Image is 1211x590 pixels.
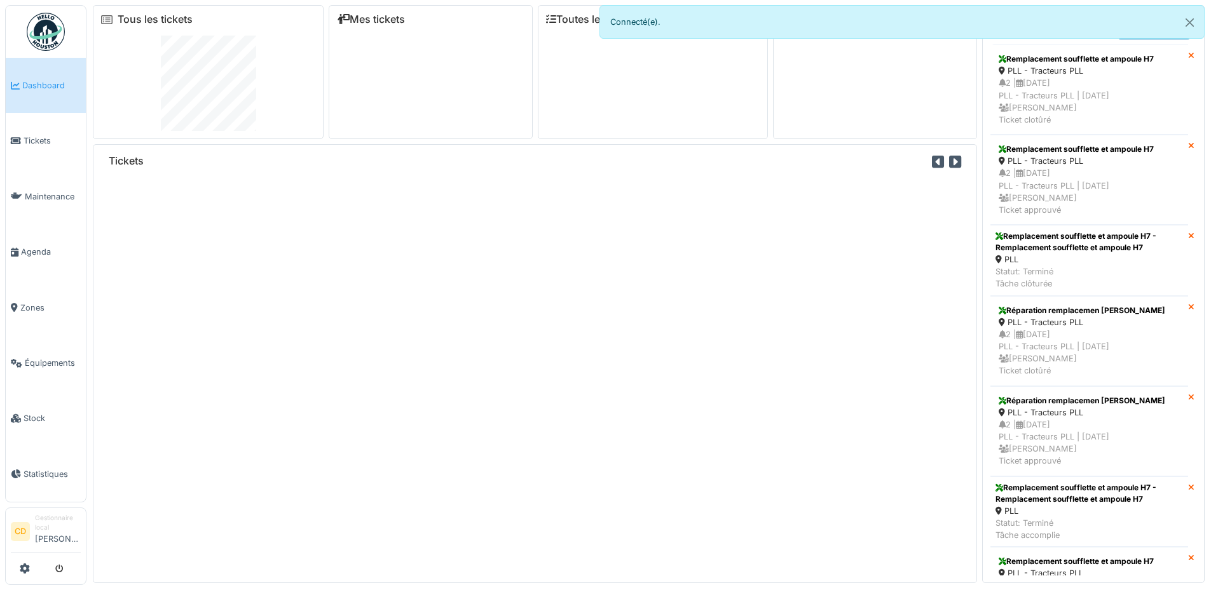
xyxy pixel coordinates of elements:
div: PLL [995,253,1183,265]
span: Dashboard [22,79,81,91]
div: 2 | [DATE] PLL - Tracteurs PLL | [DATE] [PERSON_NAME] Ticket clotûré [999,328,1180,377]
a: CD Gestionnaire local[PERSON_NAME] [11,513,81,553]
div: Remplacement soufflette et ampoule H7 - Remplacement soufflette et ampoule H7 [995,231,1183,253]
div: Réparation remplacemen [PERSON_NAME] [999,305,1180,316]
a: Dashboard [6,58,86,113]
div: 2 | [DATE] PLL - Tracteurs PLL | [DATE] [PERSON_NAME] Ticket clotûré [999,77,1180,126]
button: Close [1175,6,1204,39]
a: Tous les tickets [118,13,193,25]
div: Connecté(e). [599,5,1205,39]
a: Remplacement soufflette et ampoule H7 - Remplacement soufflette et ampoule H7 PLL Statut: Terminé... [990,476,1188,547]
div: Remplacement soufflette et ampoule H7 - Remplacement soufflette et ampoule H7 [995,482,1183,505]
div: Statut: Terminé Tâche clôturée [995,265,1183,290]
a: Mes tickets [337,13,405,25]
div: Remplacement soufflette et ampoule H7 [999,53,1180,65]
div: PLL [995,505,1183,517]
div: Gestionnaire local [35,513,81,533]
div: Remplacement soufflette et ampoule H7 [999,556,1180,567]
span: Zones [20,302,81,314]
a: Équipements [6,335,86,391]
a: Zones [6,280,86,335]
div: PLL - Tracteurs PLL [999,316,1180,328]
div: 2 | [DATE] PLL - Tracteurs PLL | [DATE] [PERSON_NAME] Ticket approuvé [999,419,1180,467]
span: Équipements [25,357,81,369]
a: Maintenance [6,169,86,224]
div: Réparation remplacemen [PERSON_NAME] [999,395,1180,406]
a: Réparation remplacemen [PERSON_NAME] PLL - Tracteurs PLL 2 |[DATE]PLL - Tracteurs PLL | [DATE] [P... [990,386,1188,476]
div: PLL - Tracteurs PLL [999,65,1180,77]
div: Remplacement soufflette et ampoule H7 [999,144,1180,155]
a: Remplacement soufflette et ampoule H7 PLL - Tracteurs PLL 2 |[DATE]PLL - Tracteurs PLL | [DATE] [... [990,135,1188,225]
a: Remplacement soufflette et ampoule H7 PLL - Tracteurs PLL 2 |[DATE]PLL - Tracteurs PLL | [DATE] [... [990,44,1188,135]
div: PLL - Tracteurs PLL [999,406,1180,419]
div: PLL - Tracteurs PLL [999,567,1180,579]
img: Badge_color-CXgf-gQk.svg [27,13,65,51]
a: Stock [6,391,86,446]
div: PLL - Tracteurs PLL [999,155,1180,167]
li: [PERSON_NAME] [35,513,81,550]
span: Tickets [24,135,81,147]
h6: Tickets [109,155,144,167]
span: Maintenance [25,191,81,203]
a: Tickets [6,113,86,168]
span: Statistiques [24,468,81,480]
div: 2 | [DATE] PLL - Tracteurs PLL | [DATE] [PERSON_NAME] Ticket approuvé [999,167,1180,216]
div: Statut: Terminé Tâche accomplie [995,517,1183,541]
a: Agenda [6,224,86,279]
a: Statistiques [6,446,86,502]
span: Stock [24,412,81,424]
a: Toutes les tâches [546,13,641,25]
a: Remplacement soufflette et ampoule H7 - Remplacement soufflette et ampoule H7 PLL Statut: Terminé... [990,225,1188,296]
a: Réparation remplacemen [PERSON_NAME] PLL - Tracteurs PLL 2 |[DATE]PLL - Tracteurs PLL | [DATE] [P... [990,296,1188,386]
li: CD [11,522,30,541]
span: Agenda [21,246,81,258]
